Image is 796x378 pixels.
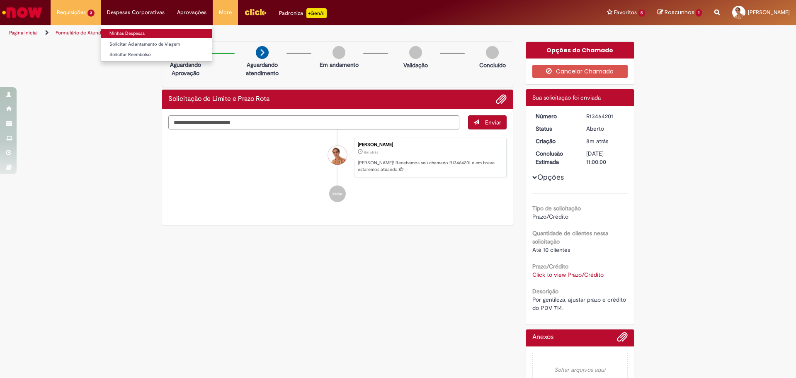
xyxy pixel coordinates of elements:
[328,146,347,165] div: Alrino Alves Da Silva Junior
[165,61,206,77] p: Aguardando Aprovação
[101,50,212,59] a: Solicitar Reembolso
[748,9,790,16] span: [PERSON_NAME]
[256,46,269,59] img: arrow-next.png
[586,149,625,166] div: [DATE] 11:00:00
[358,142,502,147] div: [PERSON_NAME]
[532,246,570,254] span: Até 10 clientes
[1,4,44,21] img: ServiceNow
[486,46,499,59] img: img-circle-grey.png
[658,9,702,17] a: Rascunhos
[526,42,634,59] div: Opções do Chamado
[320,61,359,69] p: Em andamento
[279,8,327,18] div: Padroniza
[107,8,165,17] span: Despesas Corporativas
[614,8,637,17] span: Favoritos
[242,61,282,77] p: Aguardando atendimento
[244,6,267,18] img: click_logo_yellow_360x200.png
[529,112,580,120] dt: Número
[496,94,507,105] button: Adicionar anexos
[532,94,601,101] span: Sua solicitação foi enviada
[586,137,608,145] time: 29/08/2025 20:52:42
[532,65,628,78] button: Cancelar Chamado
[9,29,38,36] a: Página inicial
[177,8,206,17] span: Aprovações
[87,10,95,17] span: 3
[101,40,212,49] a: Solicitar Adiantamento de Viagem
[332,46,345,59] img: img-circle-grey.png
[468,115,507,129] button: Enviar
[586,137,625,145] div: 29/08/2025 20:52:42
[168,129,507,211] ul: Histórico de tíquete
[485,119,501,126] span: Enviar
[532,229,608,245] b: Quantidade de clientes nessa solicitação
[529,137,580,145] dt: Criação
[586,112,625,120] div: R13464201
[529,124,580,133] dt: Status
[409,46,422,59] img: img-circle-grey.png
[168,138,507,178] li: Alrino Alves Da Silva Junior
[306,8,327,18] p: +GenAi
[168,95,269,103] h2: Solicitação de Limite e Prazo Rota Histórico de tíquete
[479,61,506,69] p: Concluído
[532,271,604,278] a: Click to view Prazo/Crédito
[101,29,212,38] a: Minhas Despesas
[364,150,378,155] time: 29/08/2025 20:52:42
[532,296,628,312] span: Por gentileza, ajustar prazo e crédito do PDV 714.
[532,213,568,220] span: Prazo/Crédito
[219,8,232,17] span: More
[403,61,428,69] p: Validação
[532,263,568,270] b: Prazo/Crédito
[586,137,608,145] span: 8m atrás
[586,124,625,133] div: Aberto
[638,10,646,17] span: 5
[56,29,117,36] a: Formulário de Atendimento
[364,150,378,155] span: 8m atrás
[101,25,212,62] ul: Despesas Corporativas
[168,115,459,129] textarea: Digite sua mensagem aqui...
[696,9,702,17] span: 1
[358,160,502,173] p: [PERSON_NAME]! Recebemos seu chamado R13464201 e em breve estaremos atuando.
[57,8,86,17] span: Requisições
[532,288,558,295] b: Descrição
[529,149,580,166] dt: Conclusão Estimada
[6,25,524,41] ul: Trilhas de página
[532,334,553,341] h2: Anexos
[532,205,581,212] b: Tipo de solicitação
[665,8,694,16] span: Rascunhos
[617,332,628,346] button: Adicionar anexos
